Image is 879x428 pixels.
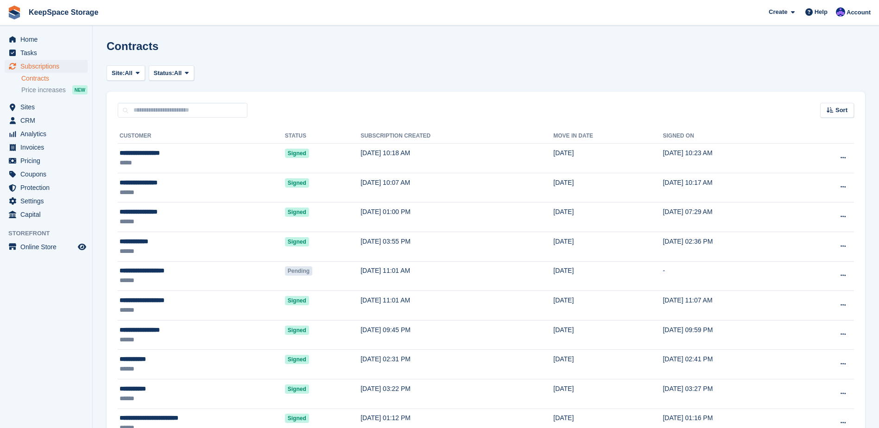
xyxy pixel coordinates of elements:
[360,350,553,379] td: [DATE] 02:31 PM
[836,7,845,17] img: Chloe Clark
[360,379,553,409] td: [DATE] 03:22 PM
[553,144,663,173] td: [DATE]
[285,237,309,246] span: Signed
[107,40,158,52] h1: Contracts
[20,181,76,194] span: Protection
[5,46,88,59] a: menu
[285,355,309,364] span: Signed
[360,320,553,350] td: [DATE] 09:45 PM
[663,291,800,321] td: [DATE] 11:07 AM
[20,240,76,253] span: Online Store
[553,350,663,379] td: [DATE]
[663,379,800,409] td: [DATE] 03:27 PM
[360,291,553,321] td: [DATE] 11:01 AM
[285,384,309,394] span: Signed
[847,8,871,17] span: Account
[663,202,800,232] td: [DATE] 07:29 AM
[20,127,76,140] span: Analytics
[285,414,309,423] span: Signed
[20,141,76,154] span: Invoices
[553,320,663,350] td: [DATE]
[360,232,553,261] td: [DATE] 03:55 PM
[5,101,88,113] a: menu
[20,33,76,46] span: Home
[21,74,88,83] a: Contracts
[8,229,92,238] span: Storefront
[5,154,88,167] a: menu
[20,208,76,221] span: Capital
[5,181,88,194] a: menu
[663,144,800,173] td: [DATE] 10:23 AM
[663,261,800,291] td: -
[663,350,800,379] td: [DATE] 02:41 PM
[553,379,663,409] td: [DATE]
[72,85,88,94] div: NEW
[553,202,663,232] td: [DATE]
[663,232,800,261] td: [DATE] 02:36 PM
[663,129,800,144] th: Signed on
[20,101,76,113] span: Sites
[107,65,145,81] button: Site: All
[20,195,76,208] span: Settings
[20,154,76,167] span: Pricing
[285,296,309,305] span: Signed
[360,129,553,144] th: Subscription created
[815,7,828,17] span: Help
[21,86,66,94] span: Price increases
[5,33,88,46] a: menu
[20,46,76,59] span: Tasks
[20,114,76,127] span: CRM
[76,241,88,252] a: Preview store
[663,320,800,350] td: [DATE] 09:59 PM
[553,232,663,261] td: [DATE]
[835,106,847,115] span: Sort
[149,65,194,81] button: Status: All
[285,266,312,276] span: Pending
[5,195,88,208] a: menu
[769,7,787,17] span: Create
[125,69,133,78] span: All
[5,114,88,127] a: menu
[285,178,309,188] span: Signed
[360,202,553,232] td: [DATE] 01:00 PM
[5,168,88,181] a: menu
[5,127,88,140] a: menu
[5,208,88,221] a: menu
[553,129,663,144] th: Move in date
[663,173,800,202] td: [DATE] 10:17 AM
[7,6,21,19] img: stora-icon-8386f47178a22dfd0bd8f6a31ec36ba5ce8667c1dd55bd0f319d3a0aa187defe.svg
[174,69,182,78] span: All
[5,240,88,253] a: menu
[20,168,76,181] span: Coupons
[118,129,285,144] th: Customer
[360,261,553,291] td: [DATE] 11:01 AM
[25,5,102,20] a: KeepSpace Storage
[20,60,76,73] span: Subscriptions
[285,208,309,217] span: Signed
[553,291,663,321] td: [DATE]
[553,261,663,291] td: [DATE]
[553,173,663,202] td: [DATE]
[21,85,88,95] a: Price increases NEW
[112,69,125,78] span: Site:
[285,149,309,158] span: Signed
[285,129,360,144] th: Status
[5,141,88,154] a: menu
[5,60,88,73] a: menu
[360,144,553,173] td: [DATE] 10:18 AM
[285,326,309,335] span: Signed
[154,69,174,78] span: Status:
[360,173,553,202] td: [DATE] 10:07 AM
